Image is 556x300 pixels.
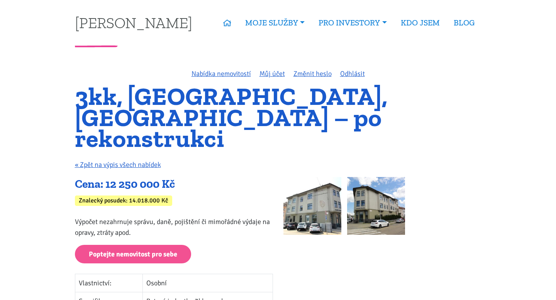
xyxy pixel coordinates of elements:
[75,177,273,192] div: Cena: 12 250 000 Kč
[75,86,481,149] h1: 3kk, [GEOGRAPHIC_DATA], [GEOGRAPHIC_DATA] – po rekonstrukci
[293,69,332,78] a: Změnit heslo
[259,69,285,78] a: Můj účet
[142,274,273,292] td: Osobní
[340,69,365,78] a: Odhlásit
[312,14,393,32] a: PRO INVESTORY
[75,274,142,292] td: Vlastnictví:
[75,15,192,30] a: [PERSON_NAME]
[238,14,312,32] a: MOJE SLUŽBY
[75,160,161,169] a: « Zpět na výpis všech nabídek
[192,69,251,78] a: Nabídka nemovitostí
[75,196,173,206] div: Znalecký posudek: 14.018.000 Kč
[75,245,191,264] a: Poptejte nemovitost pro sebe
[75,216,273,238] p: Výpočet nezahrnuje správu, daně, pojištění či mimořádné výdaje na opravy, ztráty apod.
